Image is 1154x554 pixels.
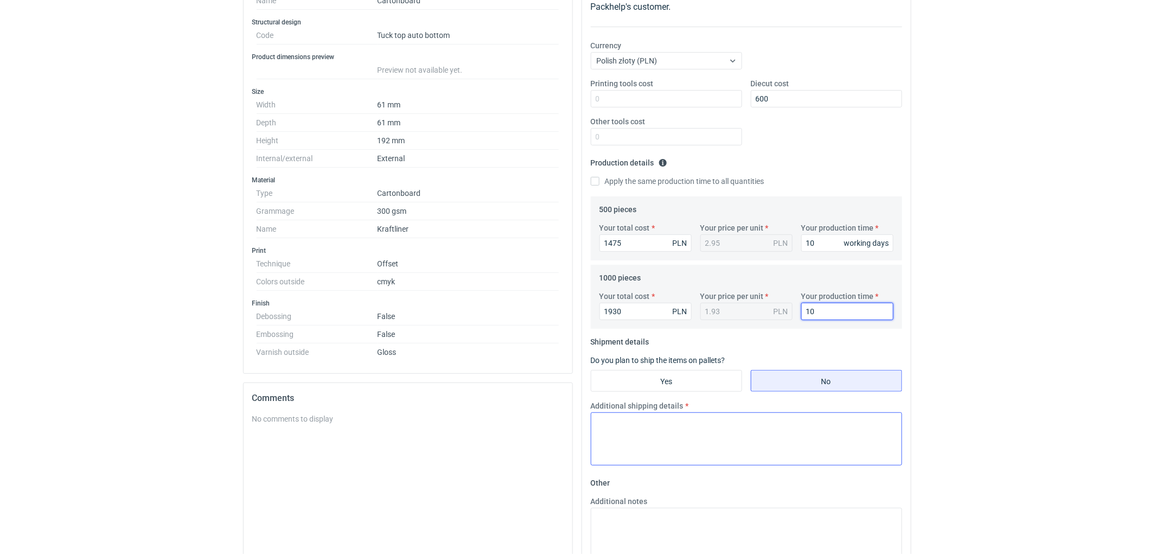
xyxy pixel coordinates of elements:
[600,201,637,214] legend: 500 pieces
[378,114,559,132] dd: 61 mm
[801,234,894,252] input: 0
[801,303,894,320] input: 0
[257,326,378,343] dt: Embossing
[801,291,874,302] label: Your production time
[257,114,378,132] dt: Depth
[252,87,564,96] h3: Size
[751,370,902,392] label: No
[673,238,687,249] div: PLN
[252,392,564,405] h2: Comments
[600,303,692,320] input: 0
[252,176,564,184] h3: Material
[257,184,378,202] dt: Type
[774,306,788,317] div: PLN
[257,150,378,168] dt: Internal/external
[591,78,654,89] label: Printing tools cost
[378,308,559,326] dd: False
[591,128,742,145] input: 0
[378,150,559,168] dd: External
[257,220,378,238] dt: Name
[600,291,650,302] label: Your total cost
[378,220,559,238] dd: Kraftliner
[252,18,564,27] h3: Structural design
[257,308,378,326] dt: Debossing
[252,246,564,255] h3: Print
[751,90,902,107] input: 0
[378,132,559,150] dd: 192 mm
[591,176,764,187] label: Apply the same production time to all quantities
[844,238,889,249] div: working days
[252,299,564,308] h3: Finish
[591,40,622,51] label: Currency
[378,184,559,202] dd: Cartonboard
[252,413,564,424] div: No comments to display
[591,116,646,127] label: Other tools cost
[774,238,788,249] div: PLN
[600,234,692,252] input: 0
[378,202,559,220] dd: 300 gsm
[378,27,559,44] dd: Tuck top auto bottom
[378,96,559,114] dd: 61 mm
[378,66,463,74] span: Preview not available yet.
[700,222,764,233] label: Your price per unit
[257,343,378,356] dt: Varnish outside
[378,343,559,356] dd: Gloss
[591,333,649,346] legend: Shipment details
[600,269,641,282] legend: 1000 pieces
[378,273,559,291] dd: cmyk
[597,56,658,65] span: Polish złoty (PLN)
[700,291,764,302] label: Your price per unit
[673,306,687,317] div: PLN
[257,202,378,220] dt: Grammage
[591,496,648,507] label: Additional notes
[600,222,650,233] label: Your total cost
[591,154,667,167] legend: Production details
[257,132,378,150] dt: Height
[252,53,564,61] h3: Product dimensions preview
[257,96,378,114] dt: Width
[257,27,378,44] dt: Code
[378,255,559,273] dd: Offset
[591,356,725,365] label: Do you plan to ship the items on pallets?
[591,90,742,107] input: 0
[801,222,874,233] label: Your production time
[257,255,378,273] dt: Technique
[591,474,610,487] legend: Other
[591,400,684,411] label: Additional shipping details
[591,370,742,392] label: Yes
[751,78,789,89] label: Diecut cost
[378,326,559,343] dd: False
[257,273,378,291] dt: Colors outside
